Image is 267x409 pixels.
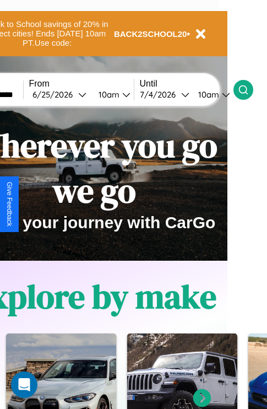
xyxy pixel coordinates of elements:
div: 10am [193,89,222,100]
label: Until [140,79,233,89]
div: 10am [93,89,122,100]
label: From [29,79,134,89]
b: BACK2SCHOOL20 [114,29,187,39]
button: 10am [90,89,134,100]
button: 6/25/2026 [29,89,90,100]
div: 6 / 25 / 2026 [32,89,78,100]
div: 7 / 4 / 2026 [140,89,181,100]
div: Open Intercom Messenger [11,372,37,398]
div: Give Feedback [6,182,13,227]
button: 10am [189,89,233,100]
